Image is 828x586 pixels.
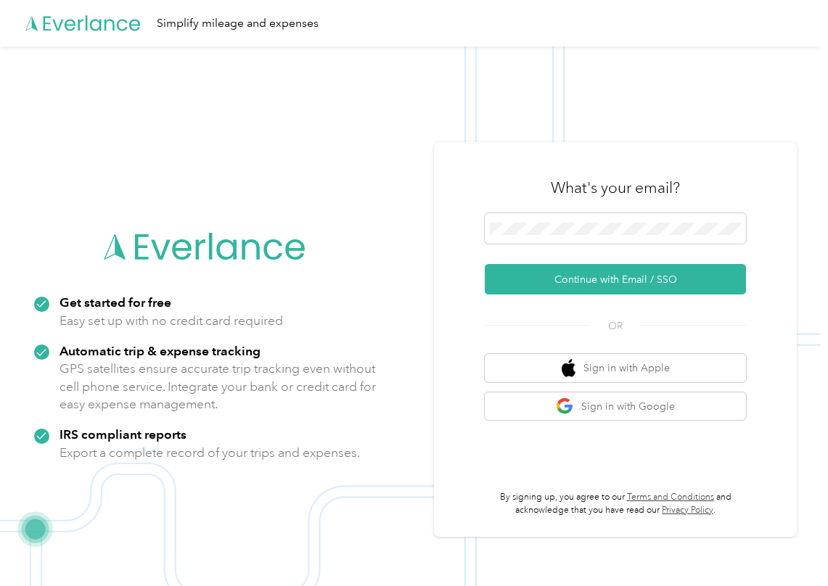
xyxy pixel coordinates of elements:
strong: IRS compliant reports [60,426,186,442]
img: apple logo [562,359,576,377]
div: Simplify mileage and expenses [157,15,319,33]
button: apple logoSign in with Apple [485,354,746,382]
a: Terms and Conditions [627,492,714,503]
h3: What's your email? [551,178,680,198]
p: By signing up, you agree to our and acknowledge that you have read our . [485,491,746,516]
iframe: Everlance-gr Chat Button Frame [747,505,828,586]
p: Export a complete record of your trips and expenses. [60,444,360,462]
p: GPS satellites ensure accurate trip tracking even without cell phone service. Integrate your bank... [60,360,377,413]
p: Easy set up with no credit card required [60,312,283,330]
button: google logoSign in with Google [485,392,746,421]
strong: Get started for free [60,294,171,310]
span: OR [590,318,641,334]
img: google logo [556,397,574,416]
a: Privacy Policy [662,505,713,516]
strong: Automatic trip & expense tracking [60,343,261,358]
button: Continue with Email / SSO [485,264,746,294]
